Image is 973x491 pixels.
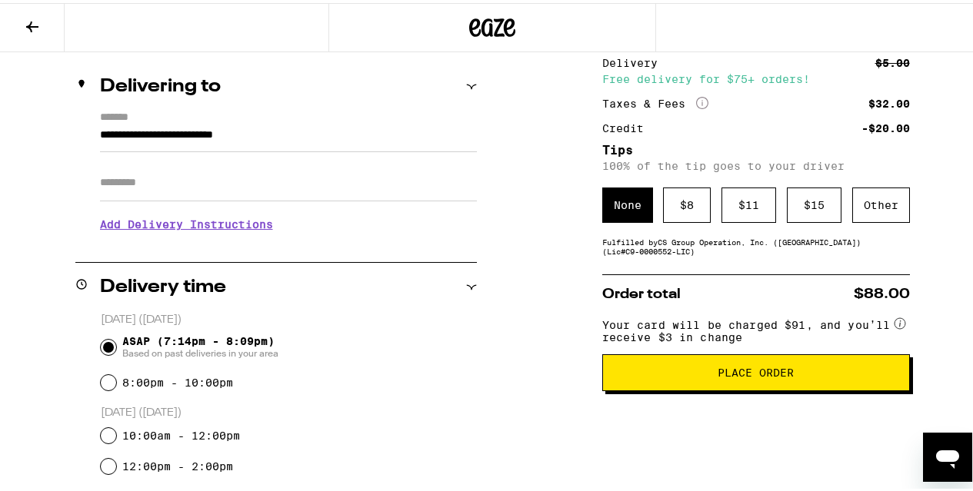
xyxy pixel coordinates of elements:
p: 100% of the tip goes to your driver [602,157,910,169]
div: None [602,184,653,220]
div: $5.00 [875,55,910,65]
div: Fulfilled by CS Group Operation, Inc. ([GEOGRAPHIC_DATA]) (Lic# C9-0000552-LIC ) [602,234,910,253]
p: We'll contact you at [PHONE_NUMBER] when we arrive [100,239,477,251]
div: Free delivery for $75+ orders! [602,71,910,81]
span: Place Order [718,364,794,375]
div: $32.00 [868,95,910,106]
span: ASAP (7:14pm - 8:09pm) [122,332,278,357]
div: $ 11 [721,184,776,220]
div: Delivery [602,55,668,65]
h2: Delivering to [100,75,221,93]
div: $ 8 [663,184,711,220]
h3: Add Delivery Instructions [100,204,477,239]
span: Based on past deliveries in your area [122,344,278,357]
label: 12:00pm - 2:00pm [122,457,233,469]
span: Your card will be charged $91, and you’ll receive $3 in change [602,310,891,340]
div: Credit [602,120,655,131]
div: -$20.00 [861,120,910,131]
div: Other [852,184,910,220]
span: $88.00 [854,284,910,298]
span: Order total [602,284,681,298]
div: Taxes & Fees [602,94,708,108]
p: [DATE] ([DATE]) [101,403,477,417]
label: 8:00pm - 10:00pm [122,373,233,386]
h5: Tips [602,141,910,154]
h2: Delivery time [100,275,226,294]
p: [DATE] ([DATE]) [101,310,477,324]
button: Place Order [602,351,910,388]
label: 10:00am - 12:00pm [122,426,240,439]
div: $ 15 [787,184,841,220]
iframe: Button to launch messaging window [923,430,972,479]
